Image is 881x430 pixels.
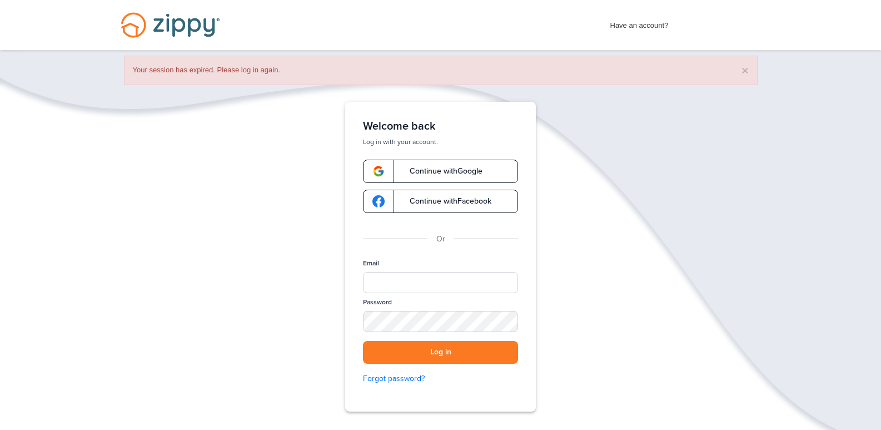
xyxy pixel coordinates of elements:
[436,233,445,245] p: Or
[363,272,518,293] input: Email
[741,65,748,76] button: ×
[124,56,758,85] div: Your session has expired. Please log in again.
[610,14,669,32] span: Have an account?
[372,195,385,207] img: google-logo
[399,167,482,175] span: Continue with Google
[363,190,518,213] a: google-logoContinue withFacebook
[399,197,491,205] span: Continue with Facebook
[363,259,379,268] label: Email
[372,165,385,177] img: google-logo
[363,298,392,307] label: Password
[363,120,518,133] h1: Welcome back
[363,160,518,183] a: google-logoContinue withGoogle
[363,137,518,146] p: Log in with your account.
[363,311,518,332] input: Password
[363,341,518,364] button: Log in
[363,373,518,385] a: Forgot password?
